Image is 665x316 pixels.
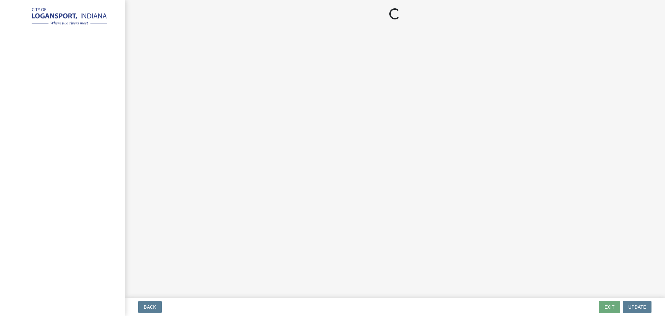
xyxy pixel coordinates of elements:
[623,301,651,313] button: Update
[599,301,620,313] button: Exit
[628,304,646,310] span: Update
[14,7,114,27] img: City of Logansport, Indiana
[138,301,162,313] button: Back
[144,304,156,310] span: Back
